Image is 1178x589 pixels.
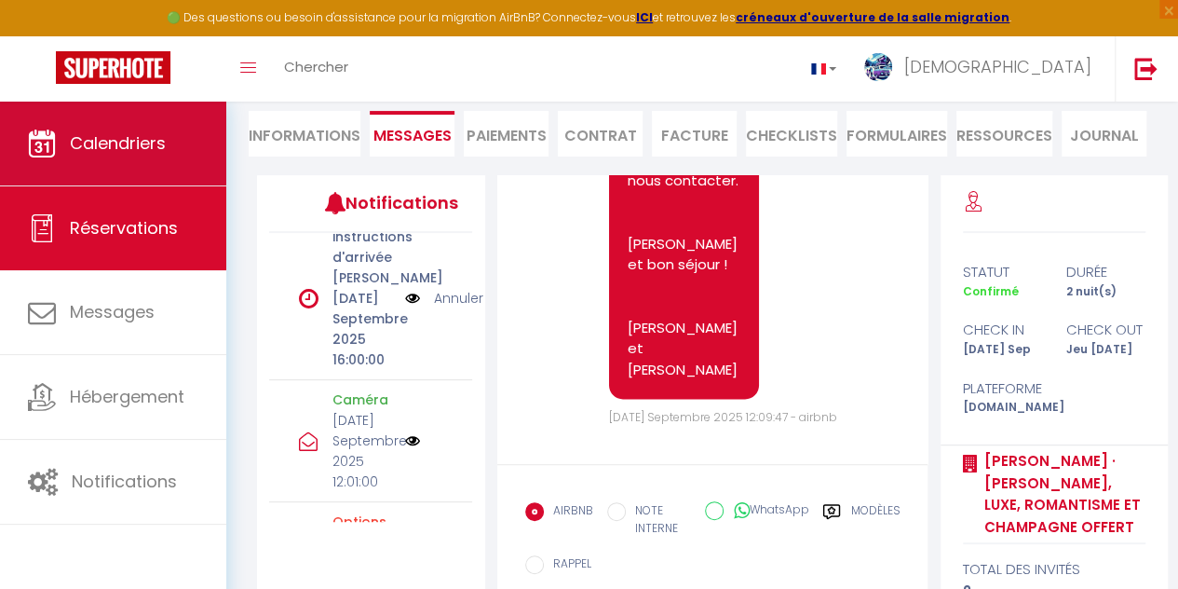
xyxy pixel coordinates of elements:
div: statut [951,261,1054,283]
p: Motif d'échec d'envoi [332,512,393,532]
div: total des invités [963,558,1145,581]
img: logout [1134,57,1158,80]
p: [DATE] Septembre 2025 16:00:00 [332,288,393,370]
img: NO IMAGE [405,288,420,308]
a: ... [DEMOGRAPHIC_DATA] [850,36,1115,102]
span: Messages [373,125,452,146]
span: [DATE] Septembre 2025 12:09:47 - airbnb [609,408,837,424]
img: Super Booking [56,51,170,84]
p: [DATE] Septembre 2025 12:01:00 [332,410,393,492]
p: Caméra [332,390,393,410]
span: Notifications [72,470,177,493]
span: Messages [70,300,155,323]
div: [DATE] Sep [951,341,1054,359]
button: Ouvrir le widget de chat LiveChat [15,7,71,63]
span: Chercher [284,57,348,76]
li: Paiements [464,111,548,157]
img: ... [864,53,892,81]
li: Facture [652,111,737,157]
div: 2 nuit(s) [1054,283,1158,301]
div: Plateforme [951,377,1054,400]
a: Annuler [434,288,483,308]
div: check out [1054,319,1158,341]
li: Informations [249,111,360,157]
label: AIRBNB [544,502,593,523]
div: durée [1054,261,1158,283]
li: Journal [1062,111,1146,157]
span: Confirmé [963,283,1019,299]
span: [DEMOGRAPHIC_DATA] [904,55,1091,78]
span: Calendriers [70,131,166,155]
div: Jeu [DATE] [1054,341,1158,359]
h3: Notifications [345,182,430,224]
p: instructions d'arrivée [PERSON_NAME] [332,226,393,288]
div: check in [951,319,1054,341]
a: [PERSON_NAME] · [PERSON_NAME], luxe, romantisme et champagne offert [978,450,1145,538]
label: WhatsApp [724,501,808,522]
a: créneaux d'ouverture de la salle migration [736,9,1009,25]
a: ICI [636,9,653,25]
li: CHECKLISTS [746,111,837,157]
label: NOTE INTERNE [626,502,692,538]
li: Contrat [558,111,643,157]
img: NO IMAGE [405,433,420,448]
span: Hébergement [70,385,184,408]
li: Ressources [956,111,1052,157]
div: [DOMAIN_NAME] [951,399,1054,417]
label: RAPPEL [544,555,591,576]
a: Chercher [270,36,362,102]
span: Réservations [70,216,178,240]
label: Modèles [850,502,900,541]
li: FORMULAIRES [846,111,947,157]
